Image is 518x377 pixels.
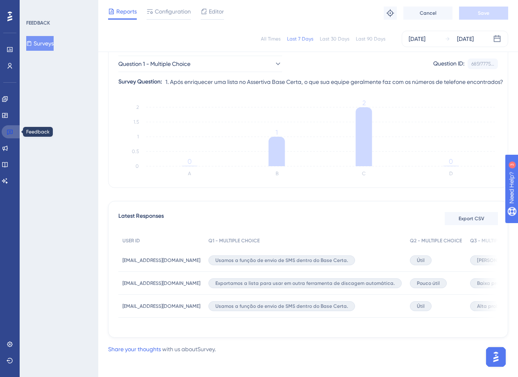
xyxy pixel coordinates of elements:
[287,36,313,42] div: Last 7 Days
[26,36,54,51] button: Surveys
[108,344,216,354] div: with us about Survey .
[276,129,278,136] tspan: 1
[208,237,260,244] span: Q1 - MULTIPLE CHOICE
[118,59,190,69] span: Question 1 - Multiple Choice
[137,134,139,140] tspan: 1
[122,303,200,309] span: [EMAIL_ADDRESS][DOMAIN_NAME]
[449,171,453,176] text: D
[26,20,50,26] div: FEEDBACK
[165,77,503,87] span: 1. Após enriquecer uma lista no Assertiva Base Certa, o que sua equipe geralmente faz com os núme...
[122,257,200,264] span: [EMAIL_ADDRESS][DOMAIN_NAME]
[122,280,200,287] span: [EMAIL_ADDRESS][DOMAIN_NAME]
[215,280,395,287] span: Exportamos a lista para usar em outra ferramenta de discagem automática.
[155,7,191,16] span: Configuration
[136,104,139,110] tspan: 2
[417,257,425,264] span: Útil
[132,149,139,154] tspan: 0.5
[457,34,474,44] div: [DATE]
[459,7,508,20] button: Save
[459,215,484,222] span: Export CSV
[108,346,161,352] a: Share your thoughts
[215,257,348,264] span: Usamos a função de envio de SMS dentro do Base Certa.
[478,10,489,16] span: Save
[19,2,51,12] span: Need Help?
[133,119,139,125] tspan: 1.5
[417,303,425,309] span: Útil
[449,158,453,165] tspan: 0
[261,36,280,42] div: All Times
[118,56,282,72] button: Question 1 - Multiple Choice
[188,171,191,176] text: A
[484,345,508,369] iframe: UserGuiding AI Assistant Launcher
[136,163,139,169] tspan: 0
[409,34,425,44] div: [DATE]
[417,280,440,287] span: Pouco útil
[215,303,348,309] span: Usamos a função de envio de SMS dentro do Base Certa.
[116,7,137,16] span: Reports
[433,59,464,69] div: Question ID:
[118,77,162,87] div: Survey Question:
[320,36,349,42] div: Last 30 Days
[445,212,498,225] button: Export CSV
[403,7,452,20] button: Cancel
[410,237,462,244] span: Q2 - MULTIPLE CHOICE
[471,61,494,67] div: 685f7775...
[276,171,278,176] text: B
[362,171,366,176] text: C
[57,4,59,11] div: 3
[420,10,437,16] span: Cancel
[356,36,385,42] div: Last 90 Days
[188,158,192,165] tspan: 0
[118,211,164,226] span: Latest Responses
[122,237,140,244] span: USER ID
[362,99,366,107] tspan: 2
[209,7,224,16] span: Editor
